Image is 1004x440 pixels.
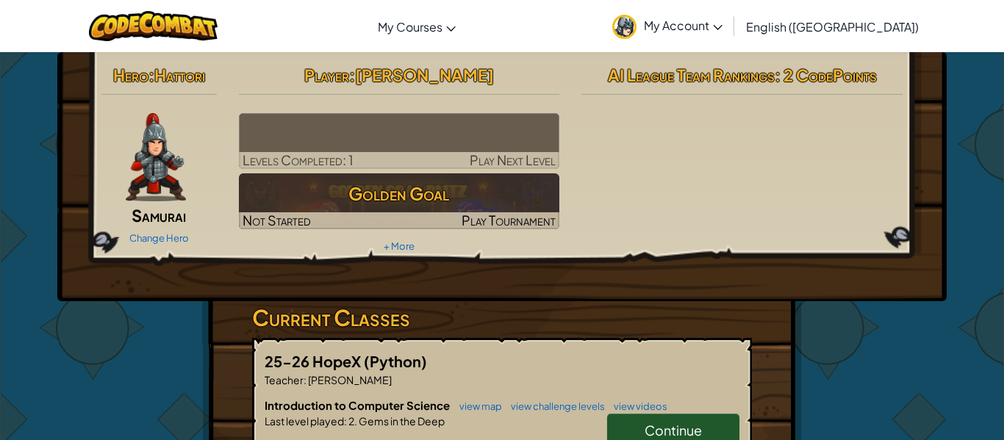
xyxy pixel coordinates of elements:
[347,414,357,428] span: 2.
[462,212,556,228] span: Play Tournament
[378,19,442,35] span: My Courses
[306,373,392,386] span: [PERSON_NAME]
[606,400,667,412] a: view videos
[304,65,349,85] span: Player
[384,240,415,252] a: + More
[239,113,560,169] a: Play Next Level
[243,151,354,168] span: Levels Completed: 1
[503,400,605,412] a: view challenge levels
[239,173,560,229] a: Golden GoalNot StartedPlay Tournament
[243,212,311,228] span: Not Started
[252,301,752,334] h3: Current Classes
[239,177,560,210] h3: Golden Goal
[126,113,186,201] img: samurai.pose.png
[265,398,452,412] span: Introduction to Computer Science
[355,65,494,85] span: [PERSON_NAME]
[605,3,730,49] a: My Account
[608,65,775,85] span: AI League Team Rankings
[265,373,304,386] span: Teacher
[344,414,347,428] span: :
[739,7,926,46] a: English ([GEOGRAPHIC_DATA])
[265,414,344,428] span: Last level played
[113,65,148,85] span: Hero
[129,232,189,244] a: Change Hero
[452,400,502,412] a: view map
[349,65,355,85] span: :
[239,173,560,229] img: Golden Goal
[89,11,218,41] img: CodeCombat logo
[645,422,702,439] span: Continue
[370,7,463,46] a: My Courses
[357,414,445,428] span: Gems in the Deep
[132,205,186,226] span: Samurai
[612,15,637,39] img: avatar
[470,151,556,168] span: Play Next Level
[364,352,427,370] span: (Python)
[775,65,877,85] span: : 2 CodePoints
[304,373,306,386] span: :
[644,18,722,33] span: My Account
[154,65,205,85] span: Hattori
[746,19,919,35] span: English ([GEOGRAPHIC_DATA])
[148,65,154,85] span: :
[265,352,364,370] span: 25-26 HopeX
